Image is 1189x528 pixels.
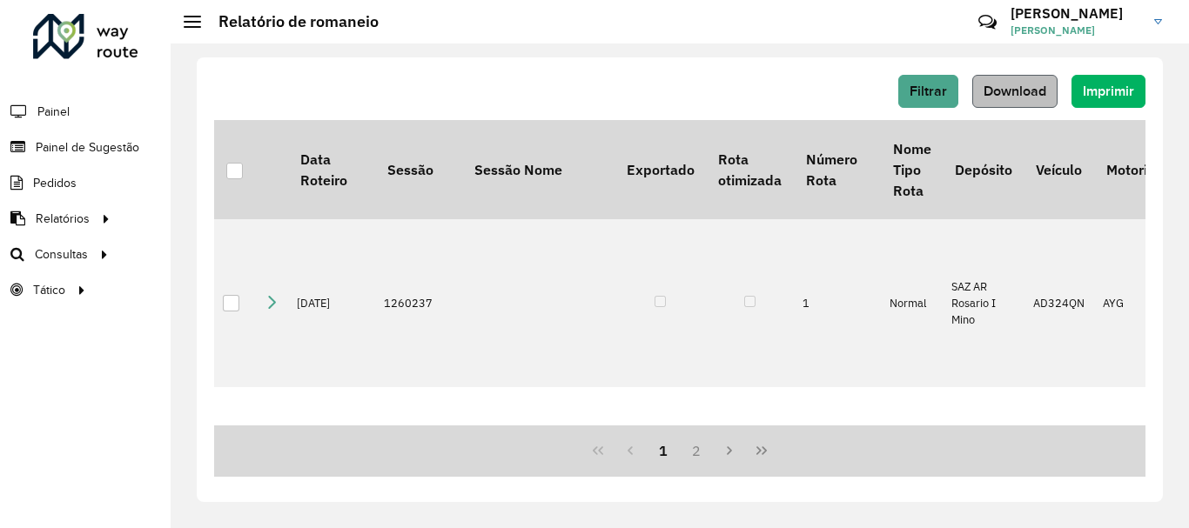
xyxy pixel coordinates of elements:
[288,120,375,219] th: Data Roteiro
[1011,5,1141,22] h3: [PERSON_NAME]
[288,219,375,387] td: [DATE]
[984,84,1046,98] span: Download
[375,120,462,219] th: Sessão
[680,434,713,467] button: 2
[201,12,379,31] h2: Relatório de romaneio
[1071,75,1145,108] button: Imprimir
[37,103,70,121] span: Painel
[615,120,706,219] th: Exportado
[647,434,680,467] button: 1
[1011,23,1141,38] span: [PERSON_NAME]
[969,3,1006,41] a: Contato Rápido
[943,219,1024,387] td: SAZ AR Rosario I Mino
[375,219,462,387] td: 1260237
[881,120,943,219] th: Nome Tipo Rota
[36,138,139,157] span: Painel de Sugestão
[713,434,746,467] button: Next Page
[745,434,778,467] button: Last Page
[794,120,881,219] th: Número Rota
[972,75,1058,108] button: Download
[898,75,958,108] button: Filtrar
[1094,120,1179,219] th: Motorista
[881,219,943,387] td: Normal
[943,120,1024,219] th: Depósito
[1083,84,1134,98] span: Imprimir
[910,84,947,98] span: Filtrar
[36,210,90,228] span: Relatórios
[35,245,88,264] span: Consultas
[33,281,65,299] span: Tático
[1094,219,1179,387] td: AYG
[1024,219,1094,387] td: AD324QN
[1024,120,1094,219] th: Veículo
[794,219,881,387] td: 1
[33,174,77,192] span: Pedidos
[706,120,793,219] th: Rota otimizada
[462,120,615,219] th: Sessão Nome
